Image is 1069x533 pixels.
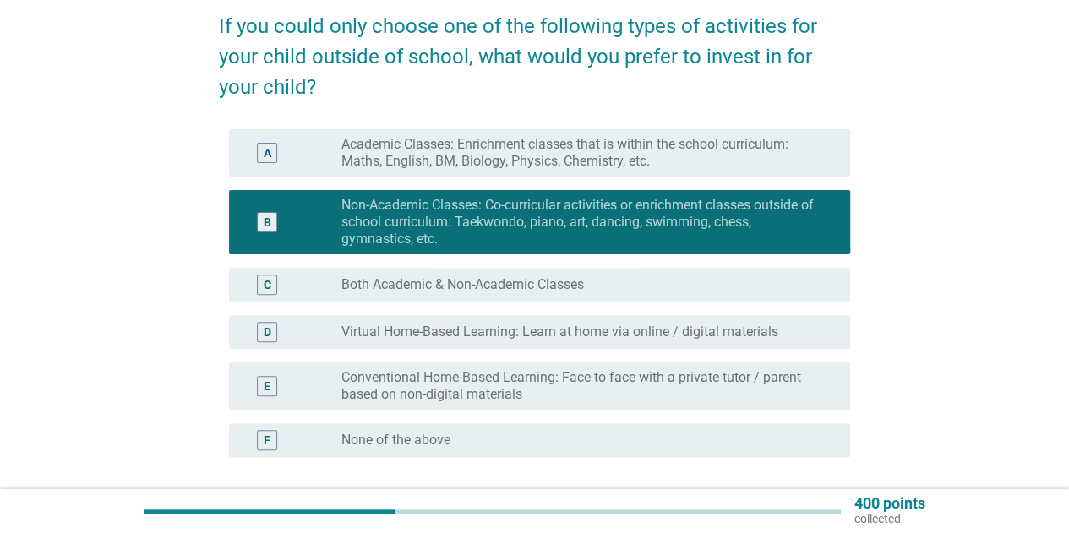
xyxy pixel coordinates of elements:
[854,496,925,511] p: 400 points
[341,324,778,340] label: Virtual Home-Based Learning: Learn at home via online / digital materials
[341,197,823,247] label: Non-Academic Classes: Co-curricular activities or enrichment classes outside of school curriculum...
[341,369,823,403] label: Conventional Home-Based Learning: Face to face with a private tutor / parent based on non-digital...
[264,144,271,162] div: A
[264,378,270,395] div: E
[264,276,271,294] div: C
[341,276,584,293] label: Both Academic & Non-Academic Classes
[264,432,270,449] div: F
[854,511,925,526] p: collected
[264,214,271,231] div: B
[264,324,271,341] div: D
[341,432,450,449] label: None of the above
[341,136,823,170] label: Academic Classes: Enrichment classes that is within the school curriculum: Maths, English, BM, Bi...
